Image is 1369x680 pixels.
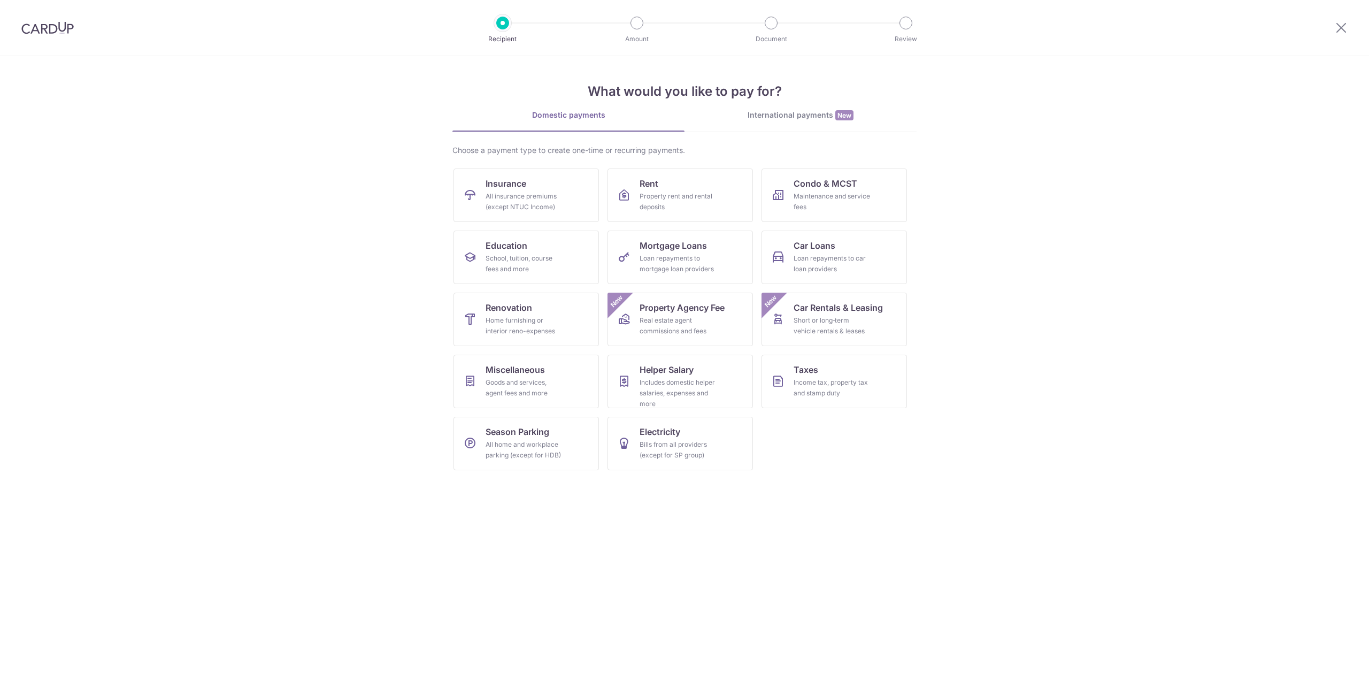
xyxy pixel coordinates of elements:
div: International payments [684,110,917,121]
a: RenovationHome furnishing or interior reno-expenses [453,293,599,346]
div: Loan repayments to mortgage loan providers [640,253,717,274]
a: TaxesIncome tax, property tax and stamp duty [762,355,907,408]
p: Document [732,34,811,44]
span: Miscellaneous [486,363,545,376]
span: New [608,293,626,310]
a: RentProperty rent and rental deposits [607,169,753,222]
div: Maintenance and service fees [794,191,871,212]
a: Season ParkingAll home and workplace parking (except for HDB) [453,417,599,470]
a: MiscellaneousGoods and services, agent fees and more [453,355,599,408]
span: Education [486,239,527,252]
img: CardUp [21,21,74,34]
a: Property Agency FeeReal estate agent commissions and feesNew [607,293,753,346]
a: Mortgage LoansLoan repayments to mortgage loan providers [607,231,753,284]
span: Mortgage Loans [640,239,707,252]
div: Loan repayments to car loan providers [794,253,871,274]
span: Insurance [486,177,526,190]
span: Property Agency Fee [640,301,725,314]
span: Helper Salary [640,363,694,376]
div: Home furnishing or interior reno-expenses [486,315,563,337]
p: Review [866,34,945,44]
a: ElectricityBills from all providers (except for SP group) [607,417,753,470]
span: Renovation [486,301,532,314]
div: Property rent and rental deposits [640,191,717,212]
span: Car Loans [794,239,835,252]
span: Taxes [794,363,818,376]
a: Car LoansLoan repayments to car loan providers [762,231,907,284]
p: Recipient [463,34,542,44]
span: Condo & MCST [794,177,857,190]
p: Amount [597,34,676,44]
a: Helper SalaryIncludes domestic helper salaries, expenses and more [607,355,753,408]
div: Income tax, property tax and stamp duty [794,377,871,399]
div: Includes domestic helper salaries, expenses and more [640,377,717,409]
span: New [762,293,780,310]
span: Season Parking [486,425,549,438]
div: Real estate agent commissions and fees [640,315,717,337]
div: All insurance premiums (except NTUC Income) [486,191,563,212]
div: Choose a payment type to create one-time or recurring payments. [452,145,917,156]
div: Bills from all providers (except for SP group) [640,439,717,461]
div: All home and workplace parking (except for HDB) [486,439,563,461]
span: Car Rentals & Leasing [794,301,883,314]
h4: What would you like to pay for? [452,82,917,101]
span: Rent [640,177,658,190]
div: Goods and services, agent fees and more [486,377,563,399]
div: Short or long‑term vehicle rentals & leases [794,315,871,337]
div: School, tuition, course fees and more [486,253,563,274]
a: EducationSchool, tuition, course fees and more [453,231,599,284]
iframe: Opens a widget where you can find more information [1301,648,1358,675]
a: Condo & MCSTMaintenance and service fees [762,169,907,222]
span: Electricity [640,425,680,438]
a: InsuranceAll insurance premiums (except NTUC Income) [453,169,599,222]
div: Domestic payments [452,110,684,120]
a: Car Rentals & LeasingShort or long‑term vehicle rentals & leasesNew [762,293,907,346]
span: New [835,110,853,120]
